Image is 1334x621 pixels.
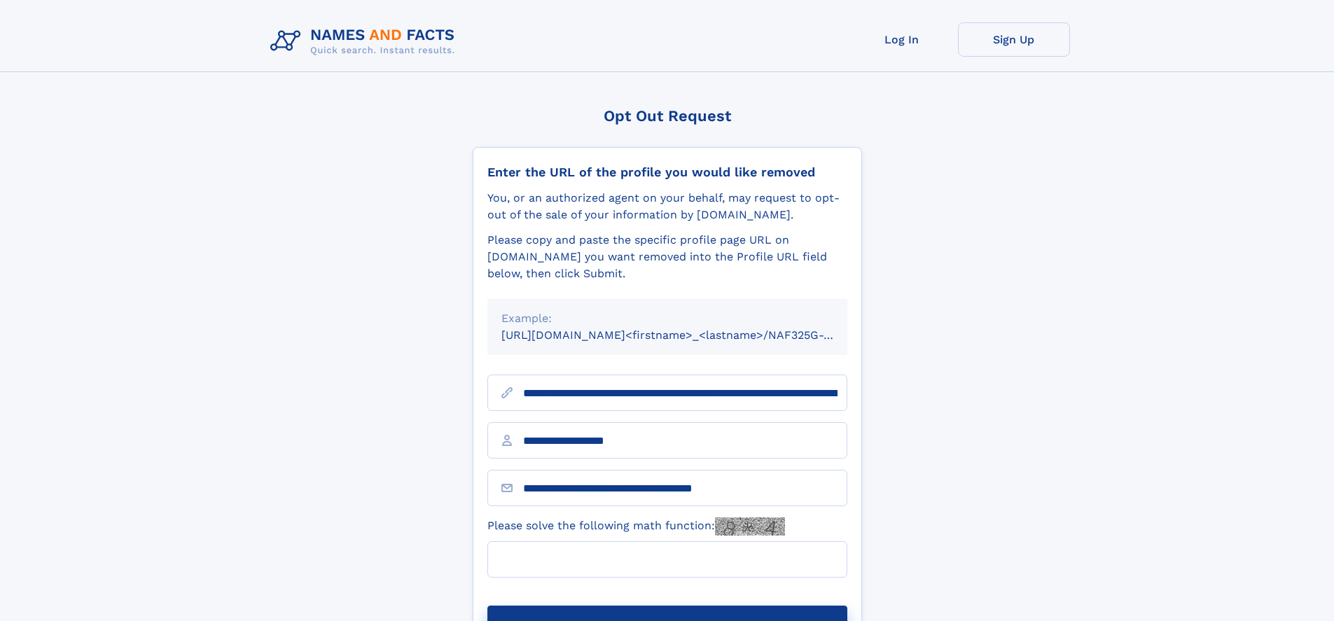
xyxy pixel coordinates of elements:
[265,22,466,60] img: Logo Names and Facts
[487,190,847,223] div: You, or an authorized agent on your behalf, may request to opt-out of the sale of your informatio...
[501,328,874,342] small: [URL][DOMAIN_NAME]<firstname>_<lastname>/NAF325G-xxxxxxxx
[473,107,862,125] div: Opt Out Request
[958,22,1070,57] a: Sign Up
[846,22,958,57] a: Log In
[487,517,785,536] label: Please solve the following math function:
[487,165,847,180] div: Enter the URL of the profile you would like removed
[487,232,847,282] div: Please copy and paste the specific profile page URL on [DOMAIN_NAME] you want removed into the Pr...
[501,310,833,327] div: Example:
